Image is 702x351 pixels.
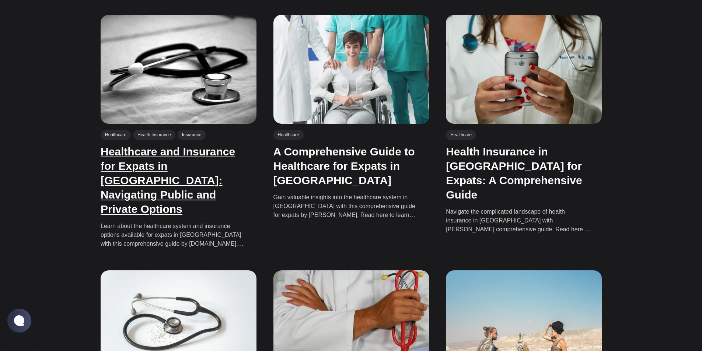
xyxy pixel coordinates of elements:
img: A Comprehensive Guide to Healthcare for Expats in Turkey [273,15,429,124]
a: Healthcare and Insurance for Expats in [GEOGRAPHIC_DATA]: Navigating Public and Private Options [101,145,235,215]
a: Insurance [177,130,206,140]
a: Health Insurance [133,130,175,140]
img: Healthcare and Insurance for Expats in Turkey: Navigating Public and Private Options [101,15,256,124]
a: Healthcare [101,130,131,140]
img: Health Insurance in Turkey for Expats: A Comprehensive Guide [446,15,602,124]
a: Healthcare [273,130,303,140]
p: Gain valuable insights into the healthcare system in [GEOGRAPHIC_DATA] with this comprehensive gu... [273,193,419,220]
a: A Comprehensive Guide to Healthcare for Expats in [GEOGRAPHIC_DATA] [273,145,415,186]
p: Learn about the healthcare system and insurance options available for expats in [GEOGRAPHIC_DATA]... [101,222,247,248]
p: Navigate the complicated landscape of health insurance in [GEOGRAPHIC_DATA] with [PERSON_NAME] co... [446,207,592,234]
a: Healthcare [446,130,476,140]
a: Health Insurance in [GEOGRAPHIC_DATA] for Expats: A Comprehensive Guide [446,145,582,201]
